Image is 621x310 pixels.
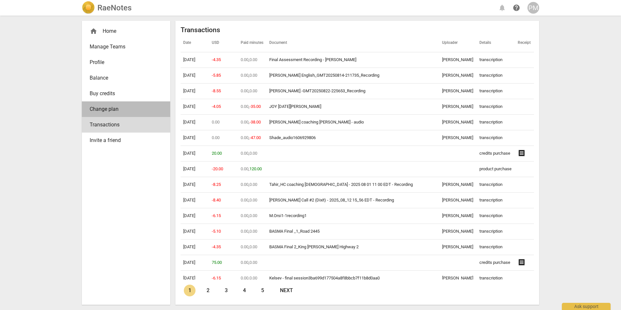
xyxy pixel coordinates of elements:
[439,34,477,52] th: Uploader
[238,84,267,99] td: ,
[90,43,157,51] span: Manage Teams
[477,130,515,146] td: transcription
[238,146,267,161] td: ,
[269,198,394,202] a: [PERSON_NAME] Call #2 (Dixit) - 2025_08_12 15_56 EDT - Recording
[241,213,248,218] span: 0.00
[90,27,157,35] div: Home
[212,120,220,124] span: 0.00
[269,182,413,187] a: Tahir_HC coaching [DEMOGRAPHIC_DATA] - 2025 08 01 11 00 EDT - Recording
[212,213,221,218] span: -6.15
[90,27,97,35] span: home
[181,26,534,34] h2: Transactions
[212,198,221,202] span: -8.40
[269,73,379,78] a: [PERSON_NAME] English_GMT20250814-211735_Recording
[249,182,257,187] span: 0.00
[439,130,477,146] td: [PERSON_NAME]
[220,285,232,296] a: Page 3
[249,276,257,280] span: 0.00
[181,99,209,115] td: [DATE]
[518,149,526,157] span: receipt
[212,57,221,62] span: -4.35
[439,208,477,224] td: [PERSON_NAME]
[181,146,209,161] td: [DATE]
[181,84,209,99] td: [DATE]
[249,151,257,156] span: 0.00
[181,239,209,255] td: [DATE]
[238,271,267,286] td: ,
[477,84,515,99] td: transcription
[269,120,364,124] a: [PERSON_NAME] coaching [PERSON_NAME] - audio
[511,2,522,14] a: Help
[82,101,170,117] a: Change plan
[181,130,209,146] td: [DATE]
[238,255,267,271] td: ,
[477,177,515,193] td: transcription
[269,213,307,218] a: M.Orsi1-1recording1
[241,276,248,280] span: 0.00
[212,151,222,156] span: 20.00
[212,229,221,234] span: -5.10
[209,34,238,52] th: USD
[249,120,261,124] span: -38.00
[241,57,248,62] span: 0.00
[238,130,267,146] td: ,
[212,73,221,78] span: -5.85
[477,193,515,208] td: transcription
[238,208,267,224] td: ,
[181,224,209,239] td: [DATE]
[238,224,267,239] td: ,
[212,182,221,187] span: -8.25
[249,73,257,78] span: 0.00
[477,224,515,239] td: transcription
[82,1,95,14] img: Logo
[439,239,477,255] td: [PERSON_NAME]
[527,2,539,14] button: PM
[212,276,221,280] span: -6.15
[269,276,380,280] a: Kelsey - final session3ba699d177504a8f8bbcb7f11b8d0aa0
[241,151,248,156] span: 0.00
[513,4,520,12] span: help
[477,239,515,255] td: transcription
[184,285,196,296] a: Page 1 is your current page
[267,34,439,52] th: Document
[241,182,248,187] span: 0.00
[212,260,222,265] span: 75.00
[477,271,515,286] td: transcription
[181,255,209,271] td: [DATE]
[562,303,611,310] div: Ask support
[202,285,214,296] a: Page 2
[241,166,248,171] span: 0.00
[82,133,170,148] a: Invite a friend
[181,68,209,84] td: [DATE]
[269,135,316,140] a: Shade_audio1606929806
[238,99,267,115] td: ,
[477,52,515,68] td: transcription
[269,104,321,109] a: JOY [DATE][PERSON_NAME]
[181,271,209,286] td: [DATE]
[238,34,267,52] th: Paid minutes
[241,229,248,234] span: 0.00
[241,260,248,265] span: 0.00
[181,52,209,68] td: [DATE]
[90,136,157,144] span: Invite a friend
[477,146,515,161] td: credits purchase
[249,88,257,93] span: 0.00
[181,34,209,52] th: Date
[181,115,209,130] td: [DATE]
[249,244,257,249] span: 0.00
[249,166,262,171] span: 120.00
[249,135,261,140] span: -47.00
[249,198,257,202] span: 0.00
[241,198,248,202] span: 0.00
[82,1,132,14] a: LogoRaeNotes
[439,84,477,99] td: [PERSON_NAME]
[269,57,356,62] a: Final Assessment Recording - [PERSON_NAME]
[238,161,267,177] td: ,
[439,271,477,286] td: [PERSON_NAME]
[269,244,359,249] a: BASMA Final 2_King [PERSON_NAME] Highway 2
[249,260,257,265] span: 0.00
[477,115,515,130] td: transcription
[82,86,170,101] a: Buy credits
[477,208,515,224] td: transcription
